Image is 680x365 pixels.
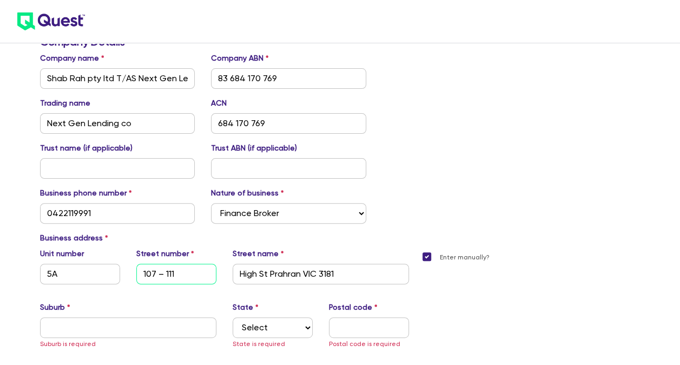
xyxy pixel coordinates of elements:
[40,142,133,154] label: Trust name (if applicable)
[211,53,269,64] label: Company ABN
[40,97,90,109] label: Trading name
[136,248,194,259] label: Street number
[329,340,400,348] span: Postal code is required
[40,187,132,199] label: Business phone number
[233,302,259,313] label: State
[40,340,96,348] span: Suburb is required
[211,142,297,154] label: Trust ABN (if applicable)
[211,97,227,109] label: ACN
[329,302,378,313] label: Postal code
[40,302,70,313] label: Suburb
[40,248,84,259] label: Unit number
[40,232,108,244] label: Business address
[40,53,104,64] label: Company name
[211,187,284,199] label: Nature of business
[17,12,85,30] img: quest-logo
[233,340,285,348] span: State is required
[440,252,490,263] label: Enter manually?
[233,248,284,259] label: Street name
